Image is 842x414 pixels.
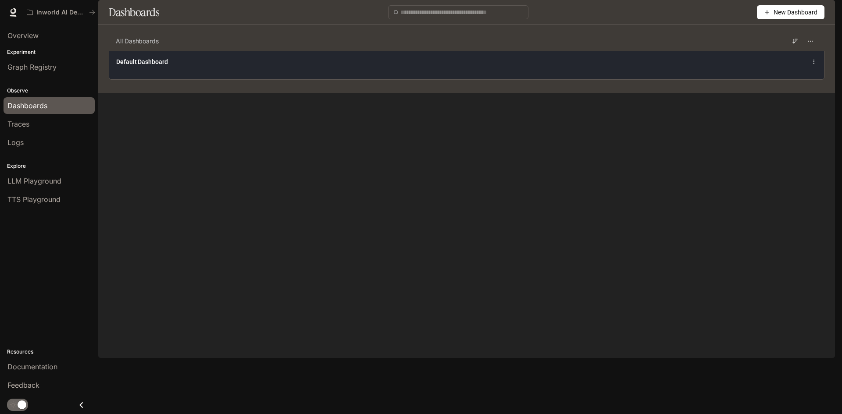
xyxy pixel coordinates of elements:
button: New Dashboard [757,5,824,19]
button: All workspaces [23,4,99,21]
h1: Dashboards [109,4,159,21]
span: New Dashboard [774,7,817,17]
a: Default Dashboard [116,57,168,66]
span: All Dashboards [116,37,159,46]
p: Inworld AI Demos [36,9,86,16]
